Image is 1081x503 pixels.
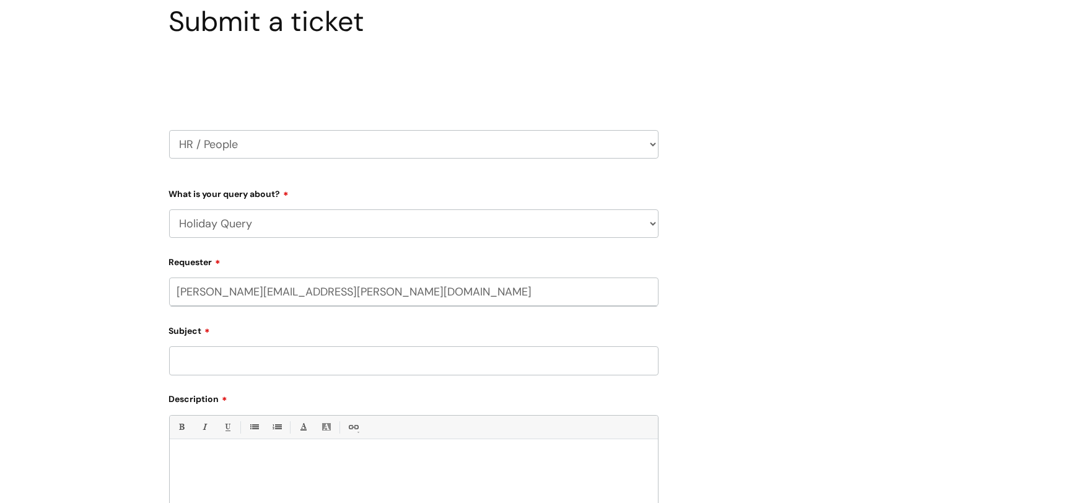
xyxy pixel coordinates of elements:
label: Description [169,390,659,405]
input: Your Name [169,306,659,335]
a: Italic (Ctrl-I) [196,419,212,435]
h1: Submit a ticket [169,5,659,38]
label: Subject [169,321,659,336]
a: Link [345,419,361,435]
a: • Unordered List (Ctrl-Shift-7) [246,419,261,435]
a: 1. Ordered List (Ctrl-Shift-8) [269,419,284,435]
a: Underline(Ctrl-U) [219,419,235,435]
label: Requester [169,253,659,268]
a: Bold (Ctrl-B) [173,419,189,435]
a: Font Color [295,419,311,435]
a: Back Color [318,419,334,435]
input: Email [169,278,659,306]
h2: Select issue type [169,67,659,90]
label: What is your query about? [169,185,659,199]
